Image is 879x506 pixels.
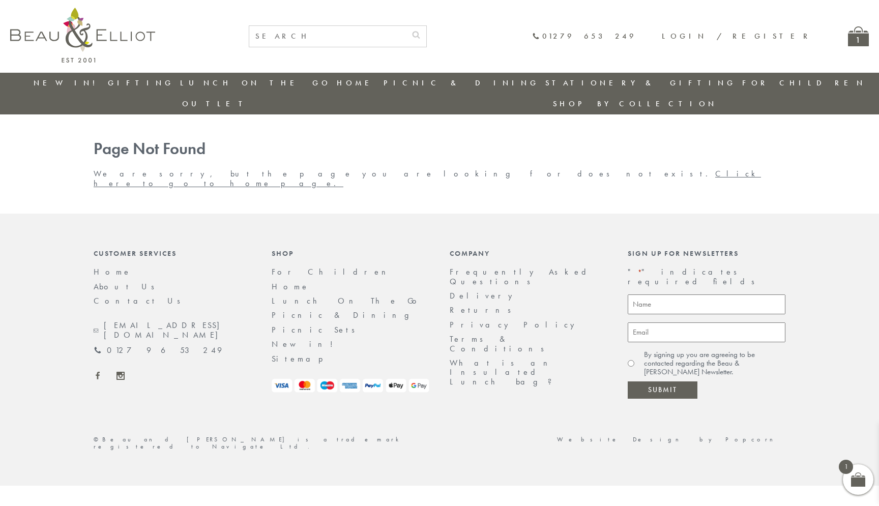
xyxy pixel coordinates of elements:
a: Picnic Sets [272,324,362,335]
input: SEARCH [249,26,406,47]
div: Sign up for newsletters [628,249,785,257]
p: " " indicates required fields [628,267,785,286]
label: By signing up you are agreeing to be contacted regarding the Beau & [PERSON_NAME] Newsletter. [644,350,785,377]
span: 1 [839,460,853,474]
a: Lunch On The Go [180,78,331,88]
a: New in! [272,339,340,349]
a: Lunch On The Go [272,295,423,306]
img: logo [10,8,155,63]
a: Outlet [182,99,250,109]
a: Home [94,266,131,277]
a: 1 [848,26,869,46]
a: Contact Us [94,295,187,306]
a: New in! [34,78,102,88]
a: Login / Register [662,31,812,41]
a: Home [272,281,309,292]
a: About Us [94,281,161,292]
a: Returns [450,305,518,315]
a: For Children [742,78,866,88]
a: Click here to go to home page. [94,168,761,188]
a: 01279 653 249 [94,346,222,355]
a: Gifting [108,78,174,88]
input: Submit [628,381,697,399]
a: Home [337,78,377,88]
a: Picnic & Dining [272,310,419,320]
div: Shop [272,249,429,257]
a: For Children [272,266,394,277]
div: Company [450,249,607,257]
a: Privacy Policy [450,319,580,330]
a: Frequently Asked Questions [450,266,593,286]
a: Website Design by Popcorn [557,435,785,443]
div: ©Beau and [PERSON_NAME] is a trademark registered to Navigate Ltd. [83,436,439,451]
input: Email [628,322,785,342]
a: Sitemap [272,353,337,364]
a: [EMAIL_ADDRESS][DOMAIN_NAME] [94,321,251,340]
a: Picnic & Dining [384,78,539,88]
h1: Page Not Found [94,140,785,159]
div: We are sorry, but the page you are looking for does not exist. [83,140,796,188]
a: Shop by collection [553,99,717,109]
a: Stationery & Gifting [545,78,736,88]
input: Name [628,294,785,314]
div: Customer Services [94,249,251,257]
a: Terms & Conditions [450,334,551,353]
img: payment-logos.png [272,379,429,393]
a: Delivery [450,290,518,301]
a: 01279 653 249 [532,32,636,41]
a: What is an Insulated Lunch bag? [450,358,560,387]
